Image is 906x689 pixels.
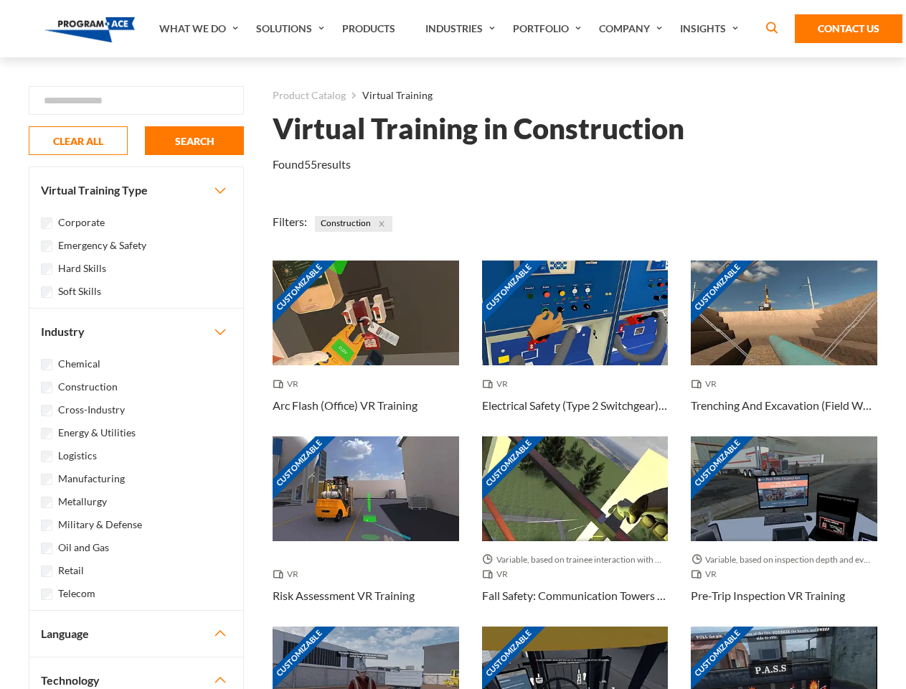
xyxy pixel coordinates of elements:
span: VR [273,377,304,391]
label: Corporate [58,215,105,230]
span: Construction [315,216,392,232]
button: Close [374,216,390,232]
em: 55 [304,157,317,171]
span: Variable, based on inspection depth and event interaction. [691,553,877,567]
label: Logistics [58,448,97,464]
h3: Risk Assessment VR Training [273,587,415,604]
input: Cross-Industry [41,405,52,416]
input: Metallurgy [41,497,52,508]
a: Customizable Thumbnail - Risk Assessment VR Training VR Risk Assessment VR Training [273,436,459,627]
input: Telecom [41,589,52,600]
label: Retail [58,563,84,578]
input: Construction [41,382,52,393]
a: Customizable Thumbnail - Electrical Safety (Type 2 Switchgear) VR Training VR Electrical Safety (... [482,261,669,436]
img: Program-Ace [44,17,136,42]
span: VR [273,567,304,581]
input: Military & Defense [41,520,52,531]
input: Manufacturing [41,474,52,485]
a: Product Catalog [273,86,346,105]
label: Cross-Industry [58,402,125,418]
button: CLEAR ALL [29,126,128,155]
label: Oil and Gas [58,540,109,556]
label: Manufacturing [58,471,125,487]
input: Logistics [41,451,52,462]
label: Construction [58,379,118,395]
button: Industry [29,309,243,355]
label: Chemical [58,356,100,372]
a: Customizable Thumbnail - Pre-Trip Inspection VR Training Variable, based on inspection depth and ... [691,436,877,627]
span: VR [482,377,514,391]
nav: breadcrumb [273,86,877,105]
input: Soft Skills [41,286,52,298]
h1: Virtual Training in Construction [273,116,684,141]
a: Customizable Thumbnail - Trenching And Excavation (Field Work) VR Training VR Trenching And Excav... [691,261,877,436]
button: Language [29,611,243,657]
input: Retail [41,566,52,577]
label: Telecom [58,586,95,601]
button: Virtual Training Type [29,167,243,213]
a: Contact Us [795,14,902,43]
span: Variable, based on trainee interaction with each section. [482,553,669,567]
input: Emergency & Safety [41,240,52,252]
p: Found results [273,156,351,173]
label: Metallurgy [58,494,107,510]
span: VR [691,567,722,581]
h3: Fall Safety: Communication Towers VR Training [482,587,669,604]
span: VR [691,377,722,391]
span: VR [482,567,514,581]
h3: Electrical Safety (Type 2 Switchgear) VR Training [482,397,669,414]
h3: Arc Flash (Office) VR Training [273,397,417,414]
label: Soft Skills [58,283,101,299]
input: Oil and Gas [41,543,52,554]
input: Hard Skills [41,263,52,275]
a: Customizable Thumbnail - Fall Safety: Communication Towers VR Training Variable, based on trainee... [482,436,669,627]
h3: Trenching And Excavation (Field Work) VR Training [691,397,877,414]
input: Chemical [41,359,52,370]
label: Emergency & Safety [58,238,146,253]
input: Corporate [41,217,52,229]
label: Hard Skills [58,261,106,276]
input: Energy & Utilities [41,428,52,439]
li: Virtual Training [346,86,433,105]
label: Energy & Utilities [58,425,136,441]
h3: Pre-Trip Inspection VR Training [691,587,845,604]
label: Military & Defense [58,517,142,533]
a: Customizable Thumbnail - Arc Flash (Office) VR Training VR Arc Flash (Office) VR Training [273,261,459,436]
span: Filters: [273,215,307,228]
